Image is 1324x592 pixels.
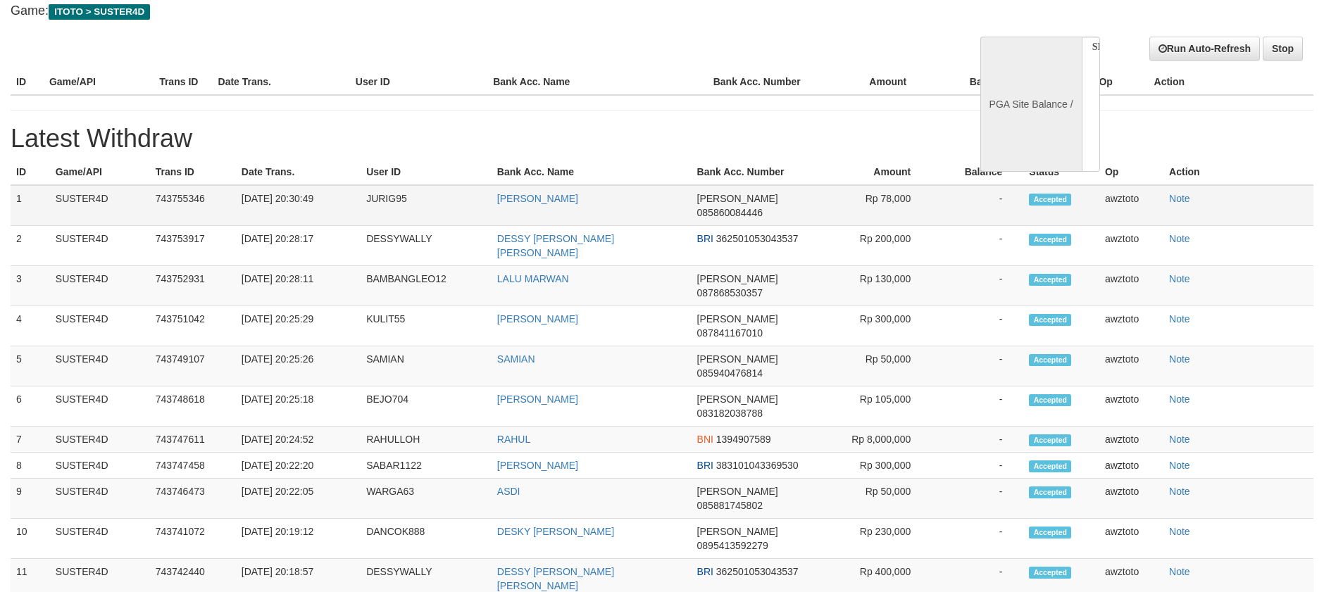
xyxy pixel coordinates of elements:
[1029,567,1071,579] span: Accepted
[11,185,50,226] td: 1
[716,460,799,471] span: 383101043369530
[697,408,763,419] span: 083182038788
[236,519,361,559] td: [DATE] 20:19:12
[150,306,236,346] td: 743751042
[11,519,50,559] td: 10
[697,500,763,511] span: 085881745802
[497,273,569,284] a: LALU MARWAN
[697,566,713,577] span: BRI
[697,434,713,445] span: BNI
[697,540,768,551] span: 0895413592279
[11,427,50,453] td: 7
[11,4,868,18] h4: Game:
[932,185,1023,226] td: -
[932,306,1023,346] td: -
[11,125,1313,153] h1: Latest Withdraw
[1099,226,1163,266] td: awztoto
[980,37,1082,172] div: PGA Site Balance /
[1169,233,1190,244] a: Note
[1099,386,1163,427] td: awztoto
[361,306,492,346] td: KULIT55
[497,460,578,471] a: [PERSON_NAME]
[350,69,487,95] th: User ID
[236,266,361,306] td: [DATE] 20:28:11
[50,306,150,346] td: SUSTER4D
[497,486,520,497] a: ASDI
[824,306,932,346] td: Rp 300,000
[932,266,1023,306] td: -
[1029,314,1071,326] span: Accepted
[11,453,50,479] td: 8
[150,453,236,479] td: 743747458
[1099,266,1163,306] td: awztoto
[697,460,713,471] span: BRI
[497,353,535,365] a: SAMIAN
[697,486,778,497] span: [PERSON_NAME]
[932,427,1023,453] td: -
[150,266,236,306] td: 743752931
[824,226,932,266] td: Rp 200,000
[11,69,44,95] th: ID
[716,566,799,577] span: 362501053043537
[697,273,778,284] span: [PERSON_NAME]
[824,159,932,185] th: Amount
[1169,526,1190,537] a: Note
[716,233,799,244] span: 362501053043537
[50,185,150,226] td: SUSTER4D
[492,159,692,185] th: Bank Acc. Name
[824,427,932,453] td: Rp 8,000,000
[213,69,350,95] th: Date Trans.
[1169,460,1190,471] a: Note
[1169,434,1190,445] a: Note
[150,159,236,185] th: Trans ID
[824,519,932,559] td: Rp 230,000
[932,479,1023,519] td: -
[1169,353,1190,365] a: Note
[361,479,492,519] td: WARGA63
[497,233,614,258] a: DESSY [PERSON_NAME] [PERSON_NAME]
[932,346,1023,386] td: -
[932,519,1023,559] td: -
[154,69,212,95] th: Trans ID
[361,427,492,453] td: RAHULLOH
[1029,194,1071,206] span: Accepted
[150,427,236,453] td: 743747611
[497,193,578,204] a: [PERSON_NAME]
[497,313,578,325] a: [PERSON_NAME]
[236,306,361,346] td: [DATE] 20:25:29
[1099,306,1163,346] td: awztoto
[50,266,150,306] td: SUSTER4D
[150,226,236,266] td: 743753917
[150,386,236,427] td: 743748618
[697,193,778,204] span: [PERSON_NAME]
[697,393,778,405] span: [PERSON_NAME]
[824,185,932,226] td: Rp 78,000
[1099,159,1163,185] th: Op
[361,519,492,559] td: DANCOK888
[50,519,150,559] td: SUSTER4D
[361,346,492,386] td: SAMIAN
[1169,393,1190,405] a: Note
[361,226,492,266] td: DESSYWALLY
[11,226,50,266] td: 2
[716,434,771,445] span: 1394907589
[697,233,713,244] span: BRI
[708,69,818,95] th: Bank Acc. Number
[1099,453,1163,479] td: awztoto
[1099,519,1163,559] td: awztoto
[497,393,578,405] a: [PERSON_NAME]
[50,159,150,185] th: Game/API
[49,4,150,20] span: ITOTO > SUSTER4D
[932,226,1023,266] td: -
[236,386,361,427] td: [DATE] 20:25:18
[697,207,763,218] span: 085860084446
[236,346,361,386] td: [DATE] 20:25:26
[1169,566,1190,577] a: Note
[50,386,150,427] td: SUSTER4D
[1149,69,1313,95] th: Action
[361,386,492,427] td: BEJO704
[697,526,778,537] span: [PERSON_NAME]
[1093,69,1148,95] th: Op
[50,427,150,453] td: SUSTER4D
[1169,486,1190,497] a: Note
